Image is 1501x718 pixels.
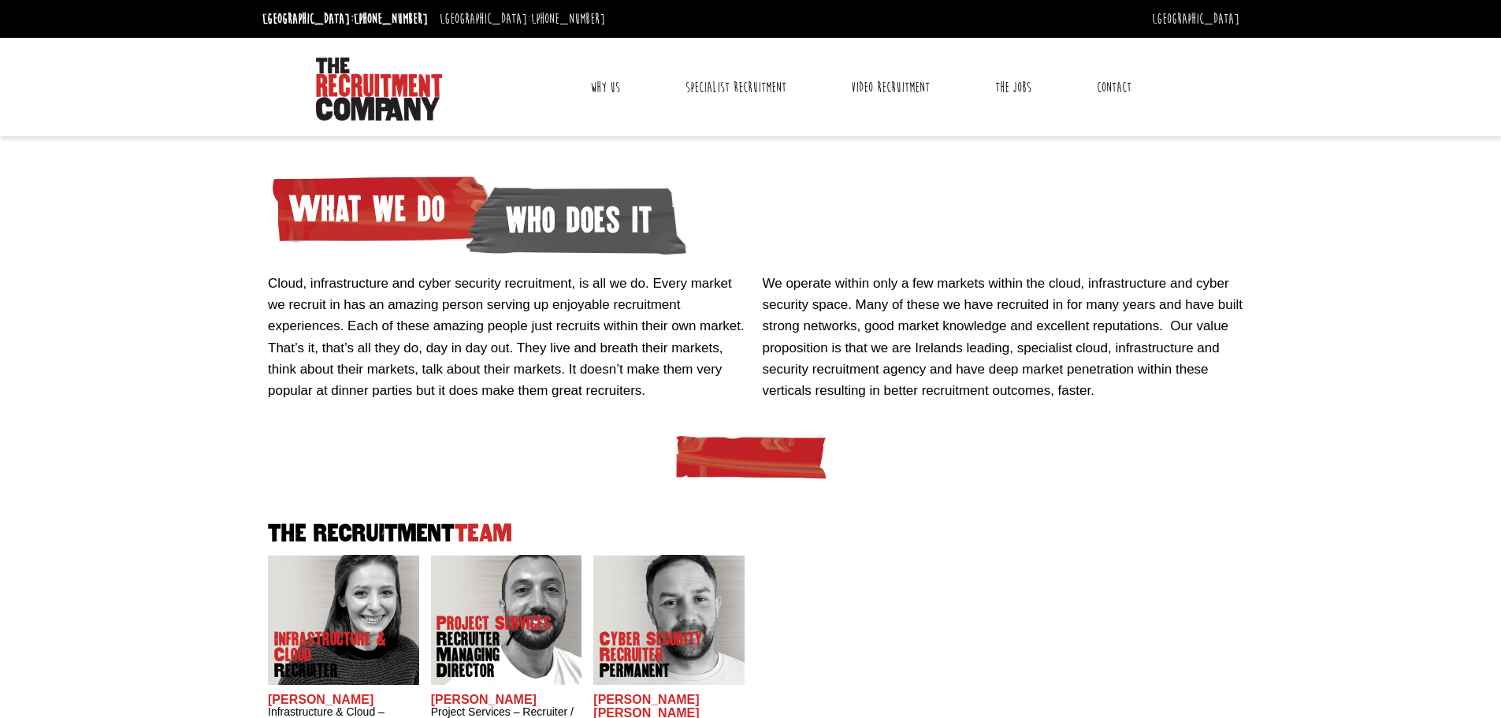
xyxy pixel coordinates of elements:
[531,10,605,28] a: [PHONE_NUMBER]
[839,68,942,107] a: Video Recruitment
[437,631,563,679] span: Recruiter / Managing Director
[593,555,745,685] img: John James Baird does Cyber Security Recruiter Permanent
[600,663,726,679] span: Permanent
[763,273,1246,401] p: We operate within only a few markets within the cloud, infrastructure and cyber security space. M...
[268,273,751,401] p: Cloud, infrastructure and cyber security recruitment, is all we do. Every market we recruit in ha...
[274,631,400,679] p: Infrastructure & Cloud
[354,10,428,28] a: [PHONE_NUMBER]
[436,6,609,32] li: [GEOGRAPHIC_DATA]:
[1152,10,1239,28] a: [GEOGRAPHIC_DATA]
[268,555,419,685] img: Sara O'Toole does Infrastructure & Cloud Recruiter
[1085,68,1143,107] a: Contact
[262,522,1239,546] h2: The Recruitment
[258,6,432,32] li: [GEOGRAPHIC_DATA]:
[274,663,400,679] span: Recruiter
[578,68,632,107] a: Why Us
[437,616,563,679] p: Project Services
[430,555,581,685] img: Chris Pelow's our Project Services Recruiter / Managing Director
[455,520,512,546] span: Team
[983,68,1043,107] a: The Jobs
[674,68,798,107] a: Specialist Recruitment
[600,631,726,679] p: Cyber Security Recruiter
[431,693,582,707] h2: [PERSON_NAME]
[268,693,419,707] h2: [PERSON_NAME]
[316,58,442,121] img: The Recruitment Company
